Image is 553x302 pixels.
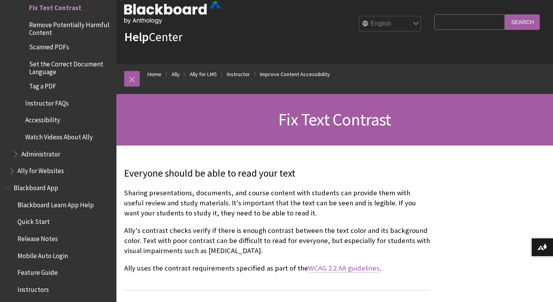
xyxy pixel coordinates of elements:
a: Ally for LMS [190,69,217,79]
span: Quick Start [17,215,50,226]
span: Mobile Auto Login [17,249,68,260]
span: Watch Videos About Ally [25,130,93,141]
span: Remove Potentially Harmful Content [29,18,111,36]
span: Instructor FAQs [25,97,69,107]
a: Instructor [227,69,250,79]
p: Everyone should be able to read your text [124,167,430,181]
p: Ally's contrast checks verify if there is enough contrast between the text color and its backgrou... [124,226,430,256]
span: Tag a PDF [29,80,56,90]
span: Administrator [21,148,60,158]
span: Set the Correct Document Language [29,57,111,76]
a: Home [147,69,161,79]
p: Sharing presentations, documents, and course content with students can provide them with useful r... [124,188,430,219]
span: Feature Guide [17,266,58,277]
a: Improve Content Accessibility [260,69,330,79]
span: Scanned PDFs [29,41,69,51]
span: Accessibility [25,114,60,124]
a: HelpCenter [124,29,182,45]
span: Instructors [17,283,49,293]
span: Blackboard Learn App Help [17,198,94,209]
span: Fix Text Contrast [278,109,391,130]
span: Fix Text Contrast [29,2,81,12]
strong: Help [124,29,149,45]
span: Blackboard App [14,181,58,192]
a: WCAG 2.2 AA guidelines [308,264,380,273]
input: Search [505,14,540,30]
a: Ally [172,69,180,79]
span: Ally for Websites [17,165,64,175]
select: Site Language Selector [359,16,421,32]
p: Ally uses the contrast requirements specified as part of the . [124,263,430,273]
span: Release Notes [17,232,58,243]
img: Blackboard by Anthology [124,2,221,24]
